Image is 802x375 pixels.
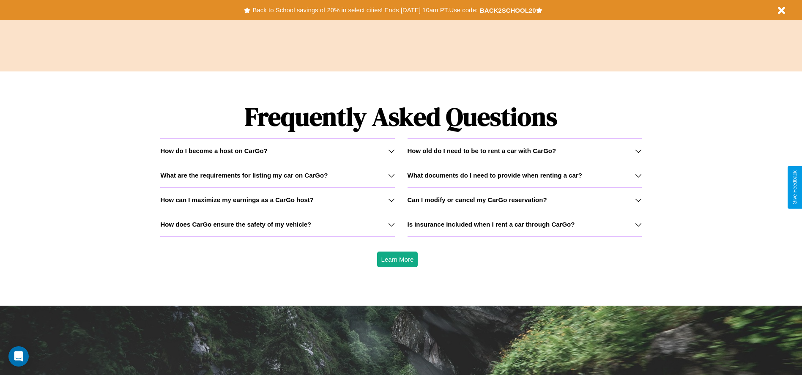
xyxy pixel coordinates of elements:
[160,196,314,203] h3: How can I maximize my earnings as a CarGo host?
[250,4,479,16] button: Back to School savings of 20% in select cities! Ends [DATE] 10am PT.Use code:
[408,196,547,203] h3: Can I modify or cancel my CarGo reservation?
[160,172,328,179] h3: What are the requirements for listing my car on CarGo?
[160,147,267,154] h3: How do I become a host on CarGo?
[377,252,418,267] button: Learn More
[792,170,798,205] div: Give Feedback
[480,7,536,14] b: BACK2SCHOOL20
[408,172,582,179] h3: What documents do I need to provide when renting a car?
[8,346,29,367] div: Open Intercom Messenger
[160,221,311,228] h3: How does CarGo ensure the safety of my vehicle?
[408,221,575,228] h3: Is insurance included when I rent a car through CarGo?
[408,147,556,154] h3: How old do I need to be to rent a car with CarGo?
[160,95,641,138] h1: Frequently Asked Questions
